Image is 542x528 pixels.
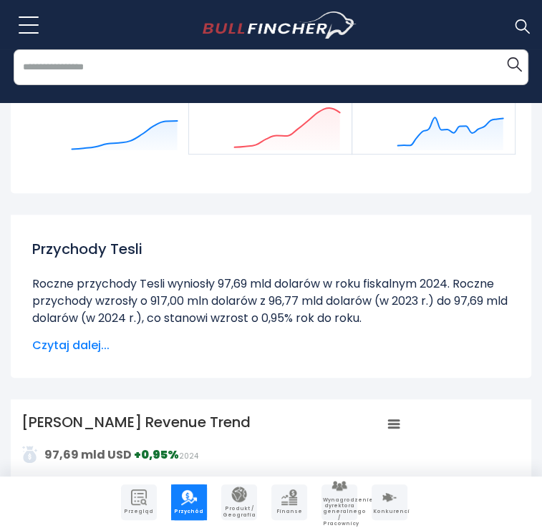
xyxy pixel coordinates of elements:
[203,11,357,39] img: logo gil
[44,446,132,463] font: 97,69 mld USD
[32,275,508,326] font: Roczne przychody Tesli wyniosły 97,69 mld dolarów w roku fiskalnym 2024. Roczne przychody wzrosły...
[276,508,302,514] font: Finanse
[223,505,256,517] font: Produkt / Geografia
[373,508,410,514] font: Konkurenci
[32,239,142,259] font: Przychody Tesli
[323,497,373,527] font: Wynagrodzenie dyrektora generalnego / Pracownicy
[171,484,207,520] a: Przychody firmy
[179,451,198,461] font: 2024
[221,484,257,520] a: Produkt firmy/Geografia
[321,484,357,520] a: Pracownicy firmy
[174,508,203,514] font: Przychód
[203,11,357,39] a: Przejdź do strony głównej
[21,412,251,432] tspan: [PERSON_NAME] Revenue Trend
[372,484,407,520] a: Konkurenci firmy
[121,484,157,520] a: Przegląd firmy
[271,484,307,520] a: Finanse firmy
[21,446,39,463] img: addasd
[134,446,179,463] font: +0,95%
[124,508,153,514] font: Przegląd
[32,337,110,353] font: Czytaj dalej...
[500,49,528,78] button: Szukaj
